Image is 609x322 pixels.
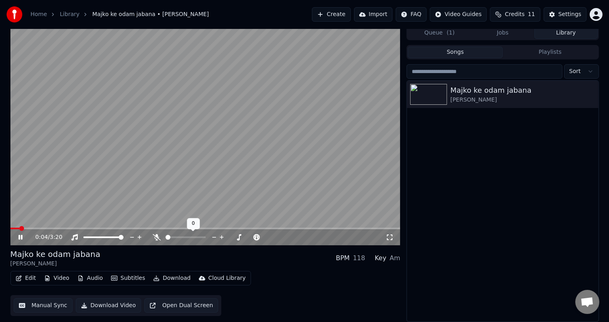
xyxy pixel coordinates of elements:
[490,7,540,22] button: Credits11
[528,10,535,18] span: 11
[354,7,393,22] button: Import
[396,7,427,22] button: FAQ
[408,27,471,39] button: Queue
[92,10,209,18] span: Majko ke odam jabana • [PERSON_NAME]
[430,7,487,22] button: Video Guides
[50,233,62,241] span: 3:20
[505,10,524,18] span: Credits
[208,274,246,282] div: Cloud Library
[575,290,599,314] div: Odprt klepet
[60,10,79,18] a: Library
[558,10,581,18] div: Settings
[76,298,141,313] button: Download Video
[35,233,55,241] div: /
[30,10,47,18] a: Home
[144,298,219,313] button: Open Dual Screen
[544,7,587,22] button: Settings
[10,260,101,268] div: [PERSON_NAME]
[447,29,455,37] span: ( 1 )
[375,253,386,263] div: Key
[503,47,598,58] button: Playlists
[108,273,148,284] button: Subtitles
[569,67,581,75] span: Sort
[312,7,351,22] button: Create
[12,273,39,284] button: Edit
[30,10,209,18] nav: breadcrumb
[74,273,106,284] button: Audio
[35,233,48,241] span: 0:04
[450,85,595,96] div: Majko ke odam jabana
[14,298,73,313] button: Manual Sync
[187,218,200,229] div: 0
[10,249,101,260] div: Majko ke odam jabana
[450,96,595,104] div: [PERSON_NAME]
[150,273,194,284] button: Download
[471,27,534,39] button: Jobs
[6,6,22,22] img: youka
[353,253,365,263] div: 118
[534,27,598,39] button: Library
[390,253,401,263] div: Am
[41,273,73,284] button: Video
[336,253,350,263] div: BPM
[408,47,503,58] button: Songs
